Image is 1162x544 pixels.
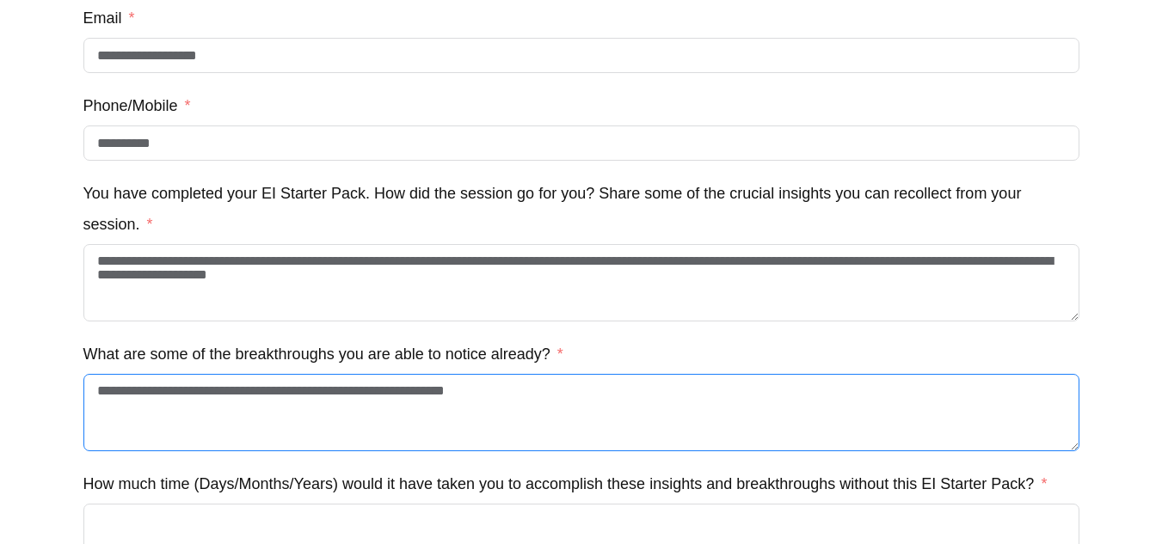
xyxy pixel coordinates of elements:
[83,38,1079,73] input: Email
[83,244,1079,321] textarea: You have completed your EI Starter Pack. How did the session go for you? Share some of the crucia...
[83,374,1079,451] textarea: What are some of the breakthroughs you are able to notice already?
[83,468,1048,499] label: How much time (Days/Months/Years) would it have taken you to accomplish these insights and breakt...
[83,178,1079,240] label: You have completed your EI Starter Pack. How did the session go for you? Share some of the crucia...
[83,339,563,370] label: What are some of the breakthroughs you are able to notice already?
[83,90,191,121] label: Phone/Mobile
[83,125,1079,161] input: Phone/Mobile
[83,3,135,34] label: Email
